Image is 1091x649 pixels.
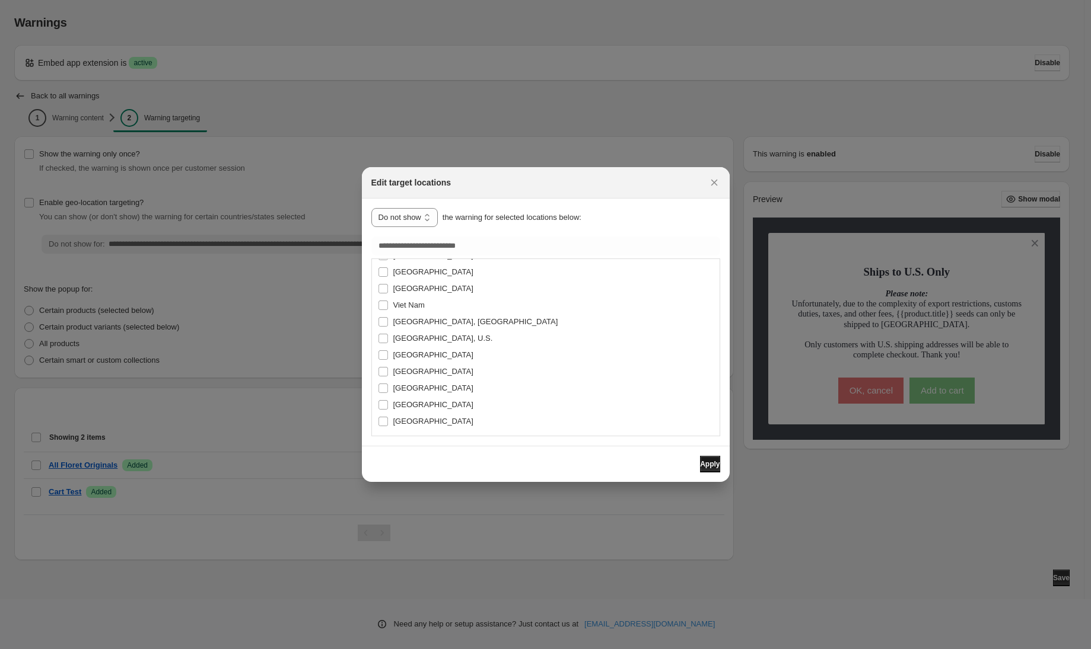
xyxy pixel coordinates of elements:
span: [GEOGRAPHIC_DATA] [393,367,473,376]
h2: Edit target locations [371,177,451,188]
p: the warning for selected locations below: [443,212,581,223]
span: [GEOGRAPHIC_DATA] [393,383,473,392]
span: [GEOGRAPHIC_DATA], [GEOGRAPHIC_DATA] [393,317,558,326]
span: [GEOGRAPHIC_DATA] [393,267,473,276]
button: Apply [700,456,720,472]
span: [GEOGRAPHIC_DATA] [393,284,473,293]
span: Apply [700,459,720,469]
span: [GEOGRAPHIC_DATA], U.S. [393,334,493,343]
span: [GEOGRAPHIC_DATA] [393,350,473,359]
span: Viet Nam [393,300,425,309]
span: [GEOGRAPHIC_DATA] [393,417,473,426]
button: Close [706,174,723,191]
span: [GEOGRAPHIC_DATA] [393,400,473,409]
